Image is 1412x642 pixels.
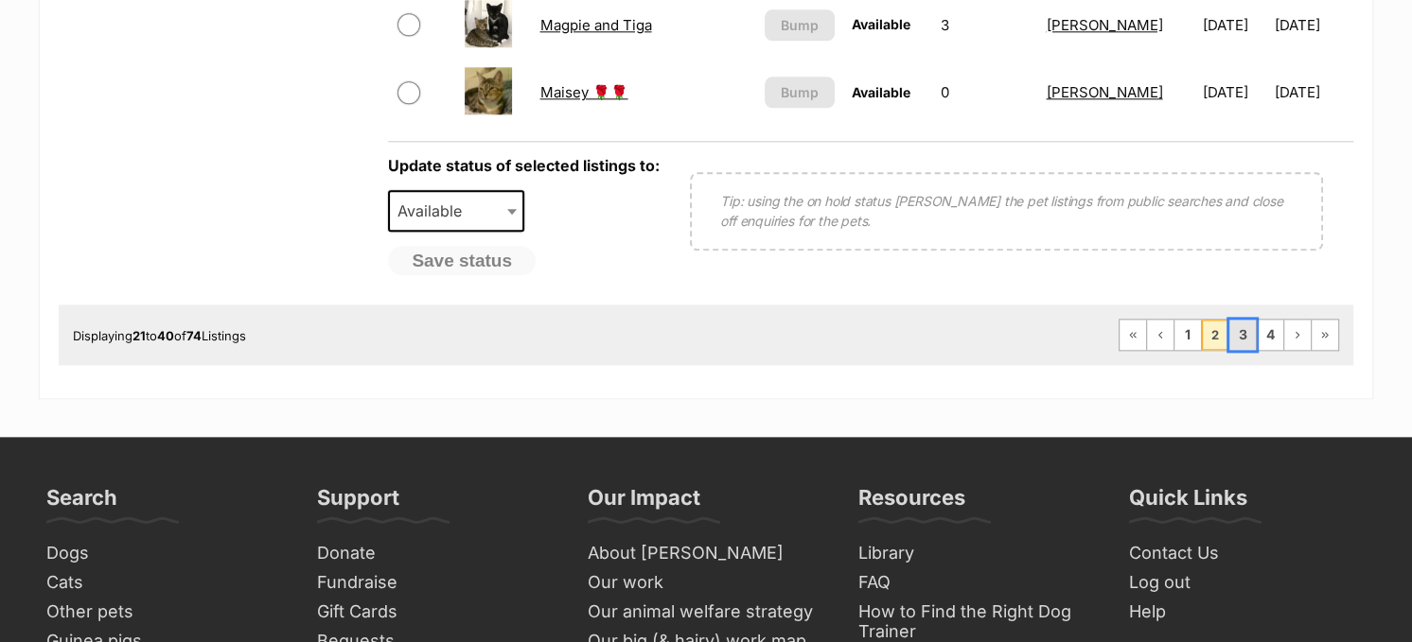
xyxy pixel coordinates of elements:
[1229,320,1256,350] a: Page 3
[1121,598,1373,627] a: Help
[539,83,627,101] a: Maisey 🌹🌹
[851,568,1103,598] a: FAQ
[157,328,174,343] strong: 40
[539,16,651,34] a: Magpie and Tiga
[580,539,832,568] a: About [PERSON_NAME]
[39,598,291,627] a: Other pets
[933,60,1037,125] td: 0
[1195,60,1272,125] td: [DATE]
[1147,320,1174,350] a: Previous page
[388,190,524,232] span: Available
[1174,320,1201,350] a: Page 1
[388,246,536,276] button: Save status
[1120,320,1146,350] a: First page
[765,77,835,108] button: Bump
[580,568,832,598] a: Our work
[852,84,910,100] span: Available
[858,484,965,522] h3: Resources
[852,16,910,32] span: Available
[781,82,819,102] span: Bump
[309,598,561,627] a: Gift Cards
[1284,320,1311,350] a: Next page
[39,539,291,568] a: Dogs
[1129,484,1247,522] h3: Quick Links
[765,9,835,41] button: Bump
[309,568,561,598] a: Fundraise
[781,15,819,35] span: Bump
[588,484,700,522] h3: Our Impact
[309,539,561,568] a: Donate
[1119,319,1339,351] nav: Pagination
[1312,320,1338,350] a: Last page
[1257,320,1283,350] a: Page 4
[388,156,660,175] label: Update status of selected listings to:
[132,328,146,343] strong: 21
[851,539,1103,568] a: Library
[46,484,117,522] h3: Search
[720,191,1293,231] p: Tip: using the on hold status [PERSON_NAME] the pet listings from public searches and close off e...
[317,484,399,522] h3: Support
[580,598,832,627] a: Our animal welfare strategy
[186,328,202,343] strong: 74
[39,568,291,598] a: Cats
[73,328,246,343] span: Displaying to of Listings
[1046,83,1162,101] a: [PERSON_NAME]
[1202,320,1228,350] span: Page 2
[390,198,481,224] span: Available
[1275,60,1351,125] td: [DATE]
[1121,568,1373,598] a: Log out
[1046,16,1162,34] a: [PERSON_NAME]
[1121,539,1373,568] a: Contact Us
